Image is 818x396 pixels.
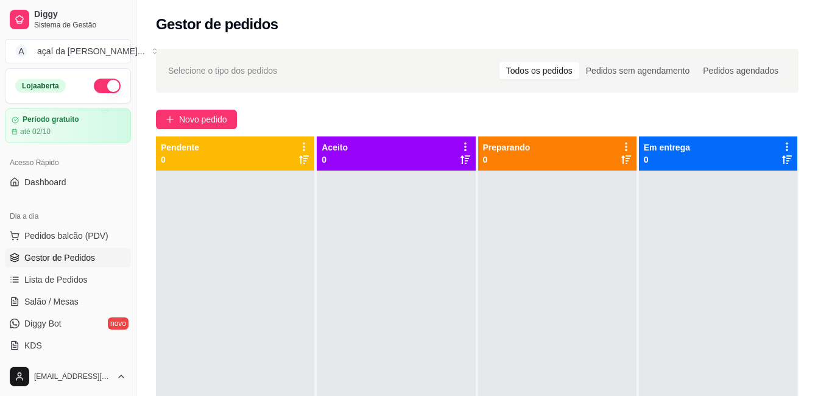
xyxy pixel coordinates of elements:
[179,113,227,126] span: Novo pedido
[15,79,66,93] div: Loja aberta
[579,62,696,79] div: Pedidos sem agendamento
[15,45,27,57] span: A
[156,110,237,129] button: Novo pedido
[23,115,79,124] article: Período gratuito
[499,62,579,79] div: Todos os pedidos
[322,154,348,166] p: 0
[34,372,111,381] span: [EMAIL_ADDRESS][DOMAIN_NAME]
[24,274,88,286] span: Lista de Pedidos
[24,252,95,264] span: Gestor de Pedidos
[5,336,131,355] a: KDS
[166,115,174,124] span: plus
[644,154,690,166] p: 0
[696,62,785,79] div: Pedidos agendados
[161,154,199,166] p: 0
[94,79,121,93] button: Alterar Status
[5,207,131,226] div: Dia a dia
[168,64,277,77] span: Selecione o tipo dos pedidos
[20,127,51,136] article: até 02/10
[24,339,42,352] span: KDS
[156,15,278,34] h2: Gestor de pedidos
[5,226,131,246] button: Pedidos balcão (PDV)
[37,45,145,57] div: açaí da [PERSON_NAME] ...
[644,141,690,154] p: Em entrega
[34,20,126,30] span: Sistema de Gestão
[5,314,131,333] a: Diggy Botnovo
[24,176,66,188] span: Dashboard
[161,141,199,154] p: Pendente
[24,317,62,330] span: Diggy Bot
[5,108,131,143] a: Período gratuitoaté 02/10
[322,141,348,154] p: Aceito
[24,230,108,242] span: Pedidos balcão (PDV)
[5,5,131,34] a: DiggySistema de Gestão
[483,154,531,166] p: 0
[5,172,131,192] a: Dashboard
[34,9,126,20] span: Diggy
[24,295,79,308] span: Salão / Mesas
[5,362,131,391] button: [EMAIL_ADDRESS][DOMAIN_NAME]
[5,248,131,267] a: Gestor de Pedidos
[5,292,131,311] a: Salão / Mesas
[5,39,131,63] button: Select a team
[483,141,531,154] p: Preparando
[5,270,131,289] a: Lista de Pedidos
[5,153,131,172] div: Acesso Rápido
